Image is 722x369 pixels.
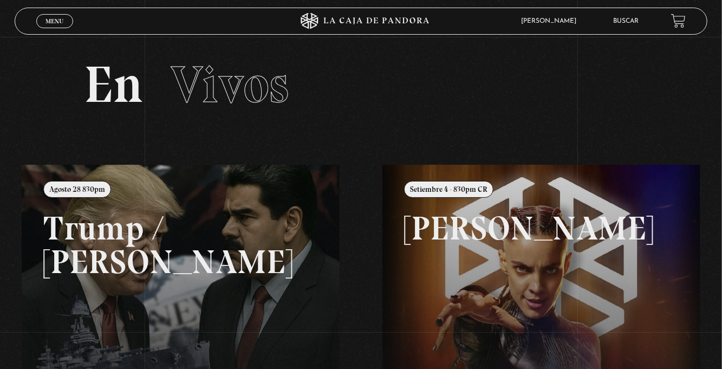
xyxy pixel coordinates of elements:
span: Vivos [171,54,289,115]
span: Cerrar [42,27,67,34]
h2: En [84,59,639,111]
span: Menu [45,18,63,24]
a: Buscar [613,18,639,24]
a: View your shopping cart [671,14,686,28]
span: [PERSON_NAME] [516,18,587,24]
